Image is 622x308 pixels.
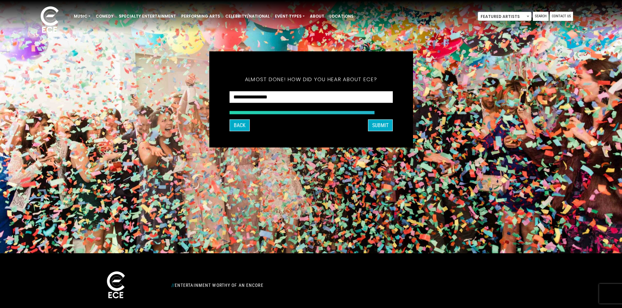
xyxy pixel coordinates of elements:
[327,11,356,22] a: Locations
[230,119,250,131] button: Back
[33,5,66,36] img: ece_new_logo_whitev2-1.png
[307,11,327,22] a: About
[116,11,179,22] a: Specialty Entertainment
[533,12,549,21] a: Search
[478,12,531,21] span: Featured Artists
[478,12,532,21] span: Featured Artists
[171,283,175,288] span: //
[93,11,116,22] a: Comedy
[100,270,132,301] img: ece_new_logo_whitev2-1.png
[167,280,383,290] div: Entertainment Worthy of an Encore
[179,11,223,22] a: Performing Arts
[272,11,307,22] a: Event Types
[230,91,393,103] select: How did you hear about ECE
[368,119,393,131] button: SUBMIT
[550,12,573,21] a: Contact Us
[223,11,272,22] a: Celebrity/National
[230,67,393,91] h5: Almost done! How did you hear about ECE?
[71,11,93,22] a: Music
